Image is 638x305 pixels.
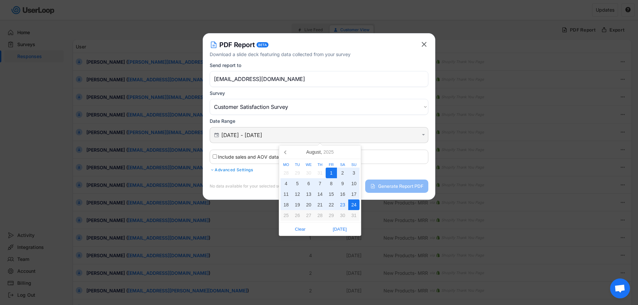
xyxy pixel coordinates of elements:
[314,168,326,178] div: 31
[337,168,348,178] div: 2
[210,118,235,124] div: Date Range
[314,199,326,210] div: 21
[303,178,314,189] div: 6
[292,178,303,189] div: 5
[292,163,303,167] div: Tu
[292,199,303,210] div: 19
[219,40,255,49] h4: PDF Report
[322,224,358,234] span: [DATE]
[422,40,427,48] text: 
[314,178,326,189] div: 7
[337,210,348,221] div: 30
[303,163,314,167] div: We
[337,178,348,189] div: 9
[337,189,348,199] div: 16
[210,167,428,173] div: Advanced Settings
[365,180,428,193] button: Generate Report PDF
[326,178,337,189] div: 8
[326,199,337,210] div: 22
[610,278,630,298] a: Open chat
[280,224,320,234] button: Clear
[326,210,337,221] div: 29
[214,132,219,138] text: 
[280,163,292,167] div: Mo
[280,178,292,189] div: 4
[348,189,360,199] div: 17
[213,132,220,138] button: 
[422,132,425,138] text: 
[210,51,420,58] div: Download a slide deck featuring data collected from your survey
[348,163,360,167] div: Su
[258,43,267,46] div: BETA
[314,163,326,167] div: Th
[348,210,360,221] div: 31
[303,199,314,210] div: 20
[326,189,337,199] div: 15
[280,168,292,178] div: 28
[314,189,326,199] div: 14
[303,189,314,199] div: 13
[326,163,337,167] div: Fr
[378,184,423,189] span: Generate Report PDF
[348,178,360,189] div: 10
[210,184,319,188] div: No data available for your selected survey and time period
[337,163,348,167] div: Sa
[420,132,426,138] button: 
[218,154,314,160] label: Include sales and AOV data where available
[314,210,326,221] div: 28
[280,199,292,210] div: 18
[304,147,337,157] div: August,
[292,210,303,221] div: 26
[420,40,428,48] button: 
[323,150,334,154] i: 2025
[292,189,303,199] div: 12
[348,199,360,210] div: 24
[320,224,360,234] button: [DATE]
[280,210,292,221] div: 25
[221,132,419,138] input: Air Date/Time Picker
[292,168,303,178] div: 29
[348,168,360,178] div: 3
[210,90,225,96] div: Survey
[326,168,337,178] div: 1
[303,210,314,221] div: 27
[303,168,314,178] div: 30
[337,199,348,210] div: 23
[280,189,292,199] div: 11
[210,62,241,68] div: Send report to
[282,224,318,234] span: Clear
